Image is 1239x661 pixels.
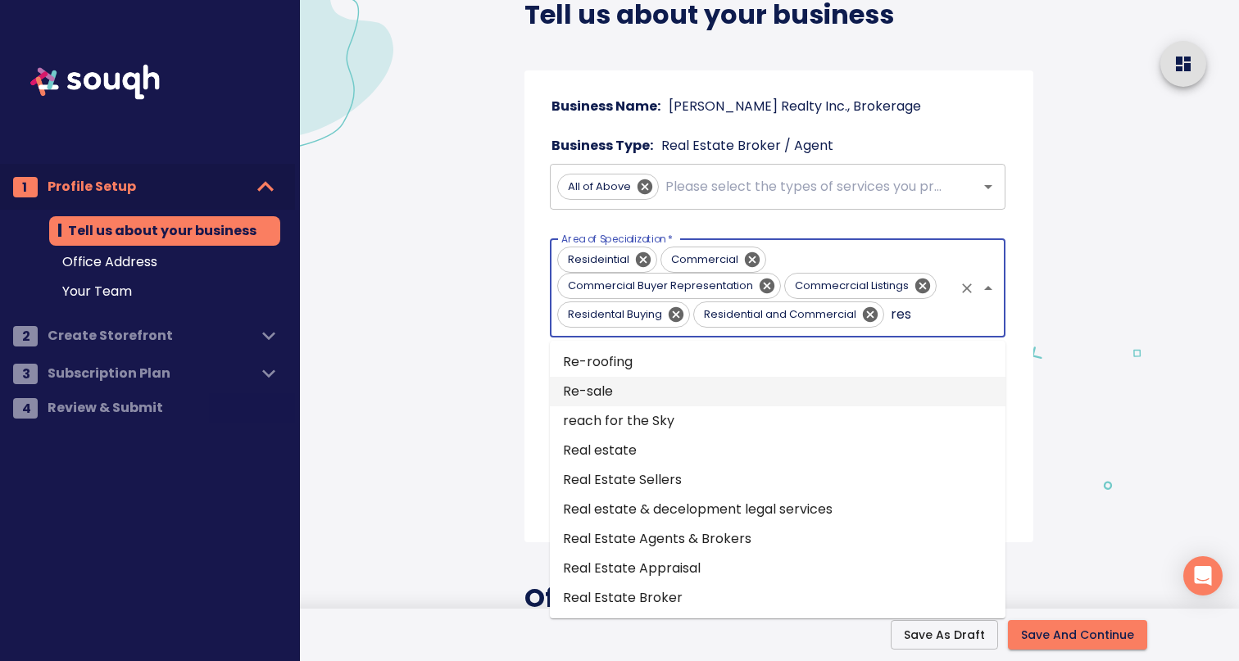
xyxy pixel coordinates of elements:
[785,278,919,293] span: Commecrcial Listings
[550,554,1005,583] li: Real Estate Appraisal
[550,347,1005,377] li: Re-roofing
[550,495,1005,524] li: Real estate & decelopment legal services
[693,301,884,328] div: Residential and Commercial
[550,613,1005,642] li: Real Estate Condos
[550,406,1005,436] li: reach for the Sky
[550,465,1005,495] li: Real Estate Sellers
[784,273,937,299] div: Commecrcial Listings
[62,220,267,242] span: Tell us about your business
[558,251,639,267] span: Resideintial
[550,583,1005,613] li: Real Estate Broker
[660,247,766,273] div: Commercial
[551,134,653,157] h6: Business Type:
[1021,625,1134,645] span: Save And Continue
[977,175,1000,198] button: Open
[1183,556,1223,595] div: Open Intercom Messenger
[557,174,659,200] div: All of Above
[661,136,833,156] p: Real Estate Broker / Agent
[558,306,672,322] span: Residental Buying
[558,179,641,194] span: All of Above
[557,273,781,299] div: Commercial Buyer Representation
[49,249,280,275] div: Office Address
[49,216,280,246] div: Tell us about your business
[904,627,985,642] span: Save As Draft
[49,278,280,305] div: Your Team
[62,282,267,301] span: Your Team
[62,252,267,272] span: Office Address
[558,278,763,293] span: Commercial Buyer Representation
[891,620,998,650] button: Save As Draft
[550,524,1005,554] li: Real Estate Agents & Brokers
[694,306,866,322] span: Residential and Commercial
[669,97,921,116] p: [PERSON_NAME] Realty Inc., Brokerage
[1008,620,1147,650] button: Save And Continue
[662,171,952,202] input: Please select the types of services you provide*
[1160,41,1206,87] button: home
[977,277,1000,300] button: Close
[22,177,27,197] span: 1
[550,436,1005,465] li: Real estate
[661,251,748,267] span: Commercial
[557,301,690,328] div: Residental Buying
[955,277,978,300] button: Clear
[550,377,1005,406] li: Re-sale
[48,175,249,198] span: Profile Setup
[551,95,660,118] h6: Business Name:
[524,582,721,614] h4: Office Address
[557,247,657,273] div: Resideintial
